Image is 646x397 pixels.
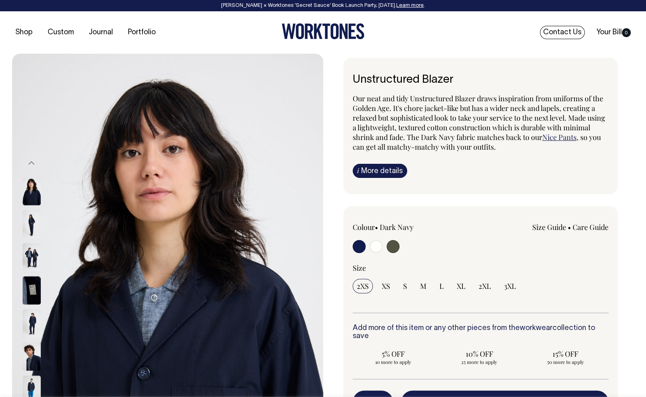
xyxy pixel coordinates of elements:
span: XL [457,281,466,291]
span: 0 [622,28,631,37]
a: Contact Us [540,26,585,39]
input: 2XS [353,279,373,293]
span: 2XL [479,281,491,291]
span: L [439,281,444,291]
input: XL [453,279,470,293]
span: 3XL [504,281,516,291]
input: L [435,279,448,293]
span: 2XS [357,281,369,291]
img: dark-navy [23,243,41,272]
a: Care Guide [573,222,608,232]
span: , so you can get all matchy-matchy with your outfits. [353,132,601,152]
h6: Unstructured Blazer [353,74,609,86]
a: Learn more [396,3,424,8]
a: Shop [12,26,36,39]
label: Dark Navy [380,222,414,232]
span: S [403,281,407,291]
span: 50 more to apply [529,359,602,365]
h6: Add more of this item or any other pieces from the collection to save [353,324,609,341]
button: Previous [25,154,38,172]
div: Size [353,263,609,273]
img: dark-navy [23,343,41,371]
span: 10% OFF [443,349,516,359]
input: M [416,279,431,293]
a: Your Bill0 [593,26,634,39]
a: Nice Pants [542,132,577,142]
a: Size Guide [532,222,566,232]
img: dark-navy [23,309,41,338]
span: 25 more to apply [443,359,516,365]
span: 5% OFF [357,349,430,359]
input: 5% OFF 10 more to apply [353,347,434,368]
span: 15% OFF [529,349,602,359]
input: 3XL [500,279,520,293]
span: Our neat and tidy Unstructured Blazer draws inspiration from uniforms of the Golden Age. It's cho... [353,94,605,142]
input: 10% OFF 25 more to apply [439,347,520,368]
a: Custom [44,26,77,39]
div: Colour [353,222,455,232]
a: iMore details [353,164,407,178]
span: 10 more to apply [357,359,430,365]
img: dark-navy [23,210,41,238]
img: dark-navy [23,276,41,305]
input: S [399,279,411,293]
div: [PERSON_NAME] × Worktones ‘Secret Sauce’ Book Launch Party, [DATE]. . [8,3,638,8]
a: Journal [86,26,116,39]
span: i [357,166,359,175]
a: Portfolio [125,26,159,39]
img: dark-navy [23,177,41,205]
input: 15% OFF 50 more to apply [525,347,606,368]
span: • [375,222,378,232]
a: workwear [520,325,552,332]
span: XS [382,281,390,291]
span: M [420,281,426,291]
input: XS [378,279,394,293]
span: • [568,222,571,232]
input: 2XL [475,279,495,293]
